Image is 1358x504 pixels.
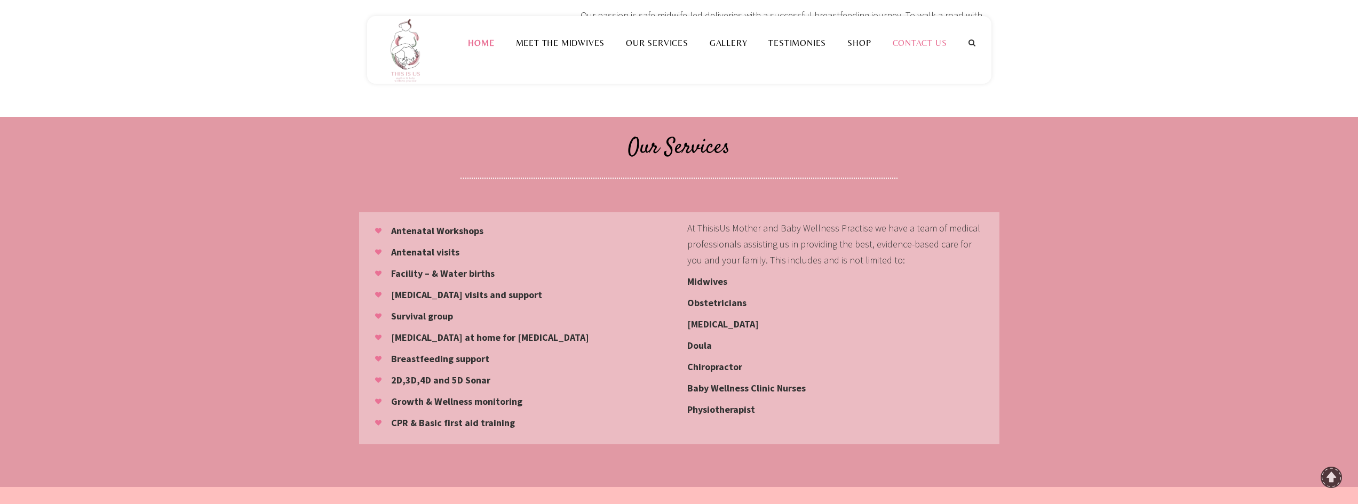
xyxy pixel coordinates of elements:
a: Gallery [699,38,758,48]
p: Our passion is safe midwife-led deliveries with a successful breastfeeding journey. To walk a roa... [581,7,991,39]
strong: Antenatal visits [391,246,459,258]
a: Home [457,38,505,48]
a: To Top [1321,467,1342,488]
strong: [MEDICAL_DATA] at home for [MEDICAL_DATA] [391,331,589,343]
strong: Facility – & Water births [391,267,495,279]
strong: Doula [687,339,712,351]
strong: Survival group [391,310,453,322]
strong: Chiropractor [687,361,742,373]
a: Contact Us [882,38,958,48]
a: Our Services [615,38,699,48]
strong: [MEDICAL_DATA] [687,318,759,330]
strong: Baby Wellness Clinic Nurses [687,382,806,394]
h2: Our Services [367,133,991,164]
strong: CPR & Basic first aid training [391,417,515,429]
strong: Breastfeeding support [391,353,489,365]
strong: Obstetricians [687,297,746,309]
strong: Growth & Wellness monitoring [391,395,522,407]
strong: Midwives [687,275,727,287]
a: Shop [837,38,881,48]
p: At ThisisUs Mother and Baby Wellness Practise we have a team of medical professionals assisting u... [687,220,983,268]
strong: 2D,3D,4D and 5D Sonar [391,374,490,386]
a: Meet the Midwives [505,38,616,48]
strong: Physiotherapist [687,403,755,415]
img: This is us practice [383,16,431,84]
a: Testimonies [758,38,837,48]
strong: Antenatal Workshops [391,225,483,237]
strong: [MEDICAL_DATA] visits and support [391,289,542,301]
